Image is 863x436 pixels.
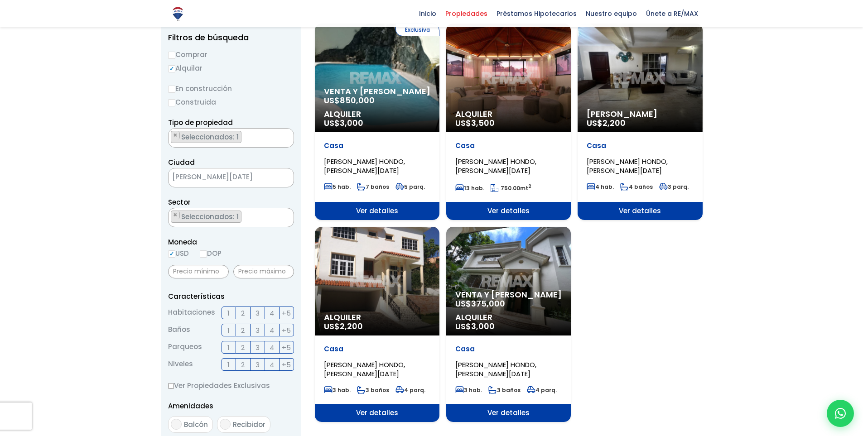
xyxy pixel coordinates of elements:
span: Moneda [168,236,294,248]
span: 3 baños [357,386,389,394]
span: US$ [455,321,495,332]
span: [PERSON_NAME] HONDO, [PERSON_NAME][DATE] [324,360,405,379]
span: Ver detalles [315,404,439,422]
span: 3 parq. [659,183,689,191]
span: × [284,211,289,219]
span: 1 [227,342,230,353]
input: Precio mínimo [168,265,229,278]
li: ARROYO HONDO [171,211,241,223]
input: Comprar [168,52,175,59]
span: × [173,211,178,219]
span: Alquiler [455,110,562,119]
span: Préstamos Hipotecarios [492,7,581,20]
label: Ver Propiedades Exclusivas [168,380,294,391]
span: Nuestro equipo [581,7,641,20]
span: 4 parq. [395,386,425,394]
span: 850,000 [340,95,375,106]
textarea: Search [169,208,174,228]
input: Construida [168,99,175,106]
span: Tipo de propiedad [168,118,233,127]
span: × [284,131,289,139]
span: 3 [256,359,260,370]
span: 375,000 [471,298,505,309]
span: SANTO DOMINGO DE GUZMÁN [169,171,271,183]
label: DOP [200,248,222,259]
span: 4 [270,342,274,353]
span: 13 hab. [455,184,484,192]
span: 4 hab. [587,183,614,191]
a: [PERSON_NAME] US$2,200 Casa [PERSON_NAME] HONDO, [PERSON_NAME][DATE] 4 hab. 4 baños 3 parq. Ver d... [578,24,702,220]
span: 750.00 [501,184,520,192]
span: [PERSON_NAME] HONDO, [PERSON_NAME][DATE] [455,157,536,175]
span: Alquiler [324,313,430,322]
input: USD [168,250,175,258]
input: Alquilar [168,65,175,72]
span: Ver detalles [315,202,439,220]
span: 4 parq. [527,386,557,394]
span: 2,200 [340,321,363,332]
span: +5 [282,342,291,353]
span: [PERSON_NAME] [587,110,693,119]
span: 4 baños [620,183,653,191]
p: Casa [455,141,562,150]
span: Únete a RE/MAX [641,7,703,20]
a: Venta y [PERSON_NAME] US$375,000 Alquiler US$3,000 Casa [PERSON_NAME] HONDO, [PERSON_NAME][DATE] ... [446,227,571,422]
label: USD [168,248,189,259]
input: DOP [200,250,207,258]
span: US$ [324,95,375,106]
span: 3 [256,307,260,319]
span: +5 [282,359,291,370]
label: Construida [168,96,294,108]
span: 3,000 [471,321,495,332]
label: Comprar [168,49,294,60]
span: × [280,174,284,182]
span: 3 [256,325,260,336]
span: Exclusiva [395,24,439,36]
span: 5 hab. [324,183,351,191]
a: Alquiler US$3,500 Casa [PERSON_NAME] HONDO, [PERSON_NAME][DATE] 13 hab. 750.00mt2 Ver detalles [446,24,571,220]
h2: Filtros de búsqueda [168,33,294,42]
label: En construcción [168,83,294,94]
span: 5 parq. [395,183,425,191]
span: +5 [282,307,291,319]
p: Casa [324,141,430,150]
p: Amenidades [168,400,294,412]
span: Inicio [415,7,441,20]
button: Remove all items [271,171,284,185]
span: 2 [241,325,245,336]
span: Baños [168,324,190,336]
span: Balcón [184,420,208,429]
span: 2 [241,359,245,370]
span: Habitaciones [168,307,215,319]
span: [PERSON_NAME] HONDO, [PERSON_NAME][DATE] [455,360,536,379]
span: US$ [455,298,505,309]
sup: 2 [528,183,531,190]
input: Balcón [171,419,182,430]
li: CASA [171,131,241,143]
span: Venta y [PERSON_NAME] [324,87,430,96]
a: Exclusiva Venta y [PERSON_NAME] US$850,000 Alquiler US$3,000 Casa [PERSON_NAME] HONDO, [PERSON_NA... [315,24,439,220]
span: 1 [227,325,230,336]
span: [PERSON_NAME] HONDO, [PERSON_NAME][DATE] [587,157,668,175]
span: 3,000 [340,117,363,129]
textarea: Search [169,129,174,148]
span: Seleccionados: 1 [180,212,241,221]
span: US$ [324,321,363,332]
span: Ciudad [168,158,195,167]
span: Seleccionados: 1 [180,132,241,142]
span: 3 hab. [324,386,351,394]
input: Ver Propiedades Exclusivas [168,383,174,389]
span: Niveles [168,358,193,371]
span: 4 [270,359,274,370]
span: 4 [270,307,274,319]
span: 1 [227,307,230,319]
p: Casa [455,345,562,354]
button: Remove all items [284,131,289,140]
span: 4 [270,325,274,336]
span: US$ [455,117,495,129]
a: Alquiler US$2,200 Casa [PERSON_NAME] HONDO, [PERSON_NAME][DATE] 3 hab. 3 baños 4 parq. Ver detalles [315,227,439,422]
span: Ver detalles [446,404,571,422]
span: 7 baños [357,183,389,191]
span: Propiedades [441,7,492,20]
span: 3 baños [488,386,521,394]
